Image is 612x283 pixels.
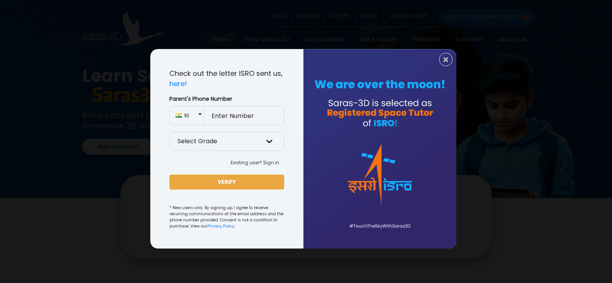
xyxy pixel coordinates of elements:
[207,223,234,229] a: Privacy Policy
[204,106,284,125] input: Enter Number
[169,95,284,103] label: Parent's Phone Number
[184,112,198,119] span: 91
[439,53,452,66] button: Close
[226,157,284,168] button: Existing user? Sign in
[169,175,284,190] button: VERIFY
[169,79,187,88] a: here!
[443,55,449,65] span: ×
[169,205,284,229] small: * New users only. By signing up, I agree to receive recurring communications at the email address...
[169,68,284,89] p: Check out the letter ISRO sent us,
